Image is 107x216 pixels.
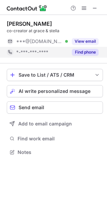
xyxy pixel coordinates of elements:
img: ContactOut v5.3.10 [7,4,47,12]
span: AI write personalized message [19,89,90,94]
span: ***@[DOMAIN_NAME] [16,38,63,44]
span: Add to email campaign [18,121,72,126]
span: Send email [19,105,44,110]
button: Add to email campaign [7,118,103,130]
button: Find work email [7,134,103,143]
button: AI write personalized message [7,85,103,97]
button: Send email [7,101,103,114]
div: Save to List / ATS / CRM [19,72,91,78]
button: Notes [7,148,103,157]
button: save-profile-one-click [7,69,103,81]
button: Reveal Button [72,49,99,56]
div: co-creator at grace & stella [7,28,103,34]
span: Notes [18,149,100,155]
span: Find work email [18,136,100,142]
div: [PERSON_NAME] [7,20,52,27]
button: Reveal Button [72,38,99,45]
